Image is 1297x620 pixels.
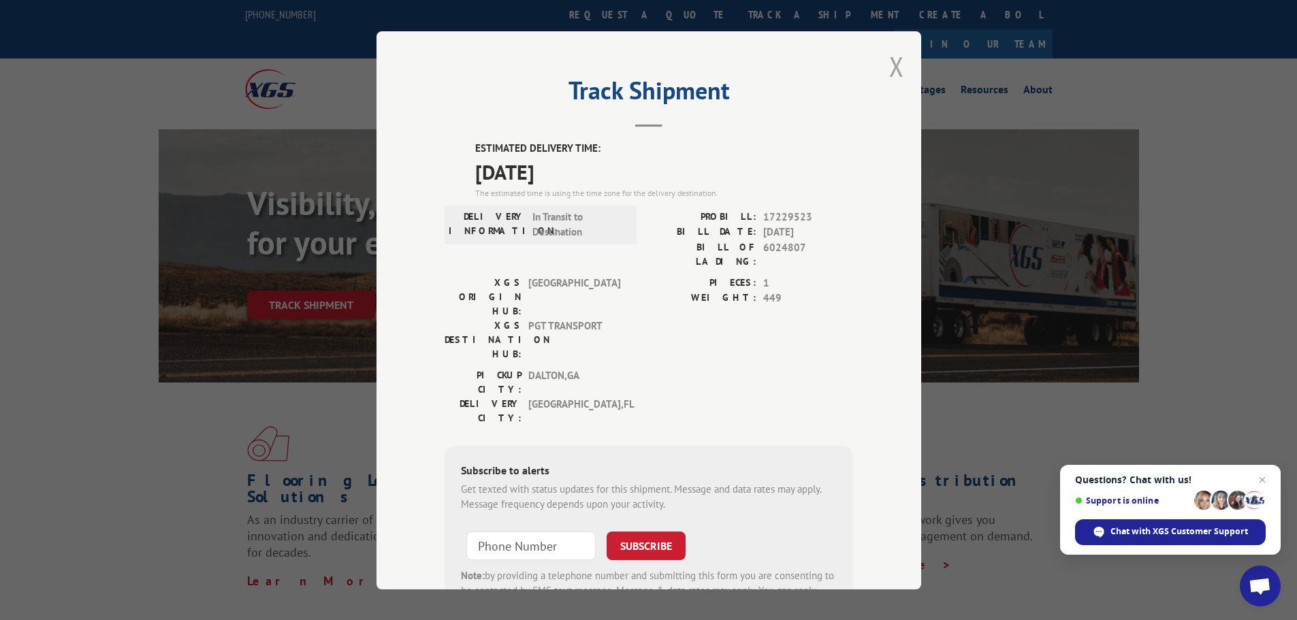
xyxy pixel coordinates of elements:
label: XGS DESTINATION HUB: [445,318,522,361]
input: Phone Number [466,531,596,559]
div: Chat with XGS Customer Support [1075,519,1266,545]
span: [GEOGRAPHIC_DATA] [528,275,620,318]
button: Close modal [889,48,904,84]
span: Support is online [1075,495,1189,506]
span: 17229523 [763,209,853,225]
span: DALTON , GA [528,368,620,396]
label: BILL OF LADING: [649,240,756,268]
div: Subscribe to alerts [461,461,837,481]
label: PROBILL: [649,209,756,225]
span: 1 [763,275,853,291]
label: BILL DATE: [649,225,756,240]
div: The estimated time is using the time zone for the delivery destination. [475,186,853,199]
label: DELIVERY CITY: [445,396,522,425]
span: 449 [763,291,853,306]
span: PGT TRANSPORT [528,318,620,361]
span: Questions? Chat with us! [1075,474,1266,485]
strong: Note: [461,568,485,581]
div: Get texted with status updates for this shipment. Message and data rates may apply. Message frequ... [461,481,837,512]
span: In Transit to Destination [532,209,624,240]
label: WEIGHT: [649,291,756,306]
label: DELIVERY INFORMATION: [449,209,526,240]
span: [GEOGRAPHIC_DATA] , FL [528,396,620,425]
label: PICKUP CITY: [445,368,522,396]
label: PIECES: [649,275,756,291]
button: SUBSCRIBE [607,531,686,559]
label: ESTIMATED DELIVERY TIME: [475,141,853,157]
div: by providing a telephone number and submitting this form you are consenting to be contacted by SM... [461,568,837,614]
h2: Track Shipment [445,81,853,107]
span: [DATE] [475,156,853,186]
span: Chat with XGS Customer Support [1110,525,1248,538]
span: Close chat [1254,472,1270,488]
span: [DATE] [763,225,853,240]
span: 6024807 [763,240,853,268]
div: Open chat [1240,566,1281,606]
label: XGS ORIGIN HUB: [445,275,522,318]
